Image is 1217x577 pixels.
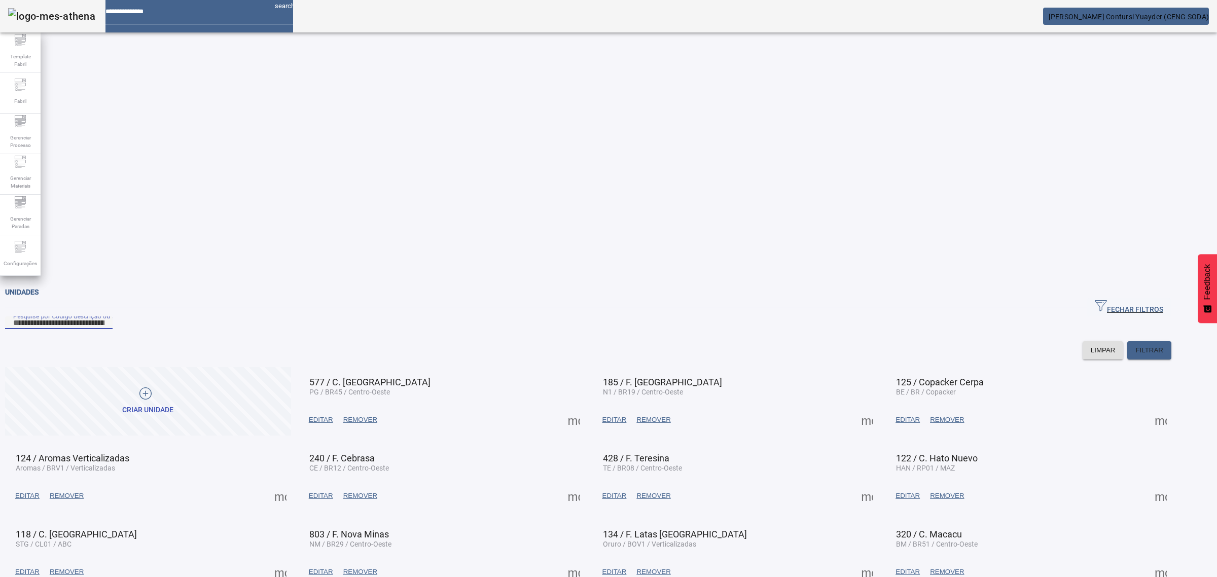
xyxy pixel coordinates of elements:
span: BM / BR51 / Centro-Oeste [896,540,978,548]
span: Configurações [1,257,40,270]
span: EDITAR [896,491,920,501]
span: REMOVER [50,491,84,501]
span: Aromas / BRV1 / Verticalizadas [16,464,115,472]
button: Criar unidade [5,367,291,436]
span: EDITAR [602,491,627,501]
span: 122 / C. Hato Nuevo [896,453,978,463]
span: TE / BR08 / Centro-Oeste [603,464,682,472]
button: REMOVER [631,487,675,505]
button: REMOVER [45,487,89,505]
button: Mais [858,411,876,429]
button: EDITAR [10,487,45,505]
span: 428 / F. Teresina [603,453,669,463]
span: REMOVER [50,567,84,577]
span: Fabril [11,94,29,108]
span: 320 / C. Macacu [896,529,962,539]
button: FILTRAR [1127,341,1171,359]
span: Gerenciar Processo [5,131,35,152]
span: REMOVER [636,491,670,501]
button: EDITAR [597,487,632,505]
span: 240 / F. Cebrasa [309,453,375,463]
button: Mais [1152,487,1170,505]
button: Mais [271,487,290,505]
span: REMOVER [636,415,670,425]
span: FILTRAR [1135,345,1163,355]
div: Criar unidade [122,405,173,415]
span: EDITAR [602,415,627,425]
span: REMOVER [636,567,670,577]
span: REMOVER [343,491,377,501]
span: STG / CL01 / ABC [16,540,71,548]
span: [PERSON_NAME] Contursi Yuayder (CENG SODA) [1049,13,1209,21]
span: LIMPAR [1091,345,1116,355]
button: FECHAR FILTROS [1087,298,1171,316]
mat-label: Pesquise por Código descrição ou sigla [13,312,126,319]
button: EDITAR [890,487,925,505]
button: REMOVER [338,487,382,505]
span: 118 / C. [GEOGRAPHIC_DATA] [16,529,137,539]
span: 134 / F. Latas [GEOGRAPHIC_DATA] [603,529,747,539]
button: LIMPAR [1083,341,1124,359]
button: EDITAR [597,411,632,429]
span: Oruro / BOV1 / Verticalizadas [603,540,696,548]
button: REMOVER [631,411,675,429]
span: EDITAR [15,491,40,501]
button: Mais [858,487,876,505]
span: CE / BR12 / Centro-Oeste [309,464,389,472]
span: HAN / RP01 / MAZ [896,464,955,472]
button: Mais [565,487,583,505]
span: 803 / F. Nova Minas [309,529,389,539]
span: Unidades [5,288,39,296]
span: REMOVER [343,415,377,425]
span: REMOVER [930,491,964,501]
span: PG / BR45 / Centro-Oeste [309,388,390,396]
span: REMOVER [930,415,964,425]
button: Feedback - Mostrar pesquisa [1198,254,1217,323]
span: EDITAR [309,491,333,501]
span: Gerenciar Paradas [5,212,35,233]
button: EDITAR [890,411,925,429]
span: Template Fabril [5,50,35,71]
button: Mais [1152,411,1170,429]
span: 185 / F. [GEOGRAPHIC_DATA] [603,377,722,387]
span: 124 / Aromas Verticalizadas [16,453,129,463]
span: N1 / BR19 / Centro-Oeste [603,388,683,396]
button: EDITAR [304,411,338,429]
span: 125 / Copacker Cerpa [896,377,984,387]
button: Mais [565,411,583,429]
span: EDITAR [15,567,40,577]
span: REMOVER [930,567,964,577]
span: EDITAR [602,567,627,577]
button: EDITAR [304,487,338,505]
span: Feedback [1203,264,1212,300]
span: EDITAR [896,567,920,577]
button: REMOVER [925,411,969,429]
span: NM / BR29 / Centro-Oeste [309,540,391,548]
span: EDITAR [896,415,920,425]
span: BE / BR / Copacker [896,388,956,396]
span: Gerenciar Materiais [5,171,35,193]
span: FECHAR FILTROS [1095,300,1163,315]
button: REMOVER [338,411,382,429]
img: logo-mes-athena [8,8,95,24]
span: EDITAR [309,415,333,425]
span: EDITAR [309,567,333,577]
button: REMOVER [925,487,969,505]
span: REMOVER [343,567,377,577]
span: 577 / C. [GEOGRAPHIC_DATA] [309,377,431,387]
